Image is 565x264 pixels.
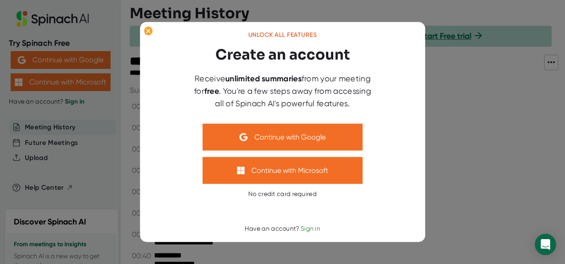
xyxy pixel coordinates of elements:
div: Receive from your meeting for . You're a few steps away from accessing all of Spinach AI's powerf... [189,73,376,110]
div: Have an account? [245,225,320,233]
button: Continue with Microsoft [203,157,362,184]
b: free [204,87,219,96]
div: Open Intercom Messenger [535,234,556,255]
button: Continue with Google [203,124,362,151]
h3: Create an account [215,44,350,66]
b: unlimited summaries [225,74,302,84]
img: Aehbyd4JwY73AAAAAElFTkSuQmCC [240,133,248,141]
div: No credit card required [248,191,317,199]
span: Sign in [301,225,320,232]
div: Unlock all features [248,31,317,39]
